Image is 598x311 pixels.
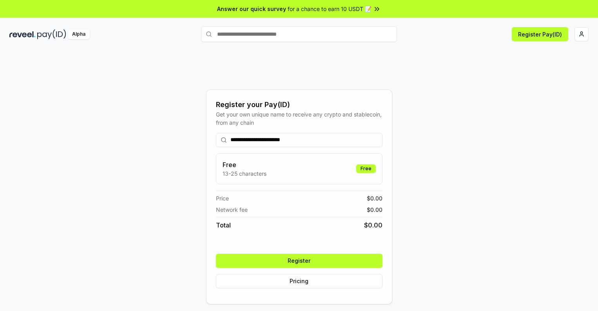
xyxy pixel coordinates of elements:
[216,274,382,288] button: Pricing
[68,29,90,39] div: Alpha
[223,160,266,169] h3: Free
[216,254,382,268] button: Register
[367,194,382,202] span: $ 0.00
[217,5,286,13] span: Answer our quick survey
[512,27,568,41] button: Register Pay(ID)
[216,194,229,202] span: Price
[223,169,266,178] p: 13-25 characters
[216,110,382,127] div: Get your own unique name to receive any crypto and stablecoin, from any chain
[37,29,66,39] img: pay_id
[216,206,248,214] span: Network fee
[356,164,376,173] div: Free
[9,29,36,39] img: reveel_dark
[216,99,382,110] div: Register your Pay(ID)
[288,5,371,13] span: for a chance to earn 10 USDT 📝
[216,220,231,230] span: Total
[367,206,382,214] span: $ 0.00
[364,220,382,230] span: $ 0.00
